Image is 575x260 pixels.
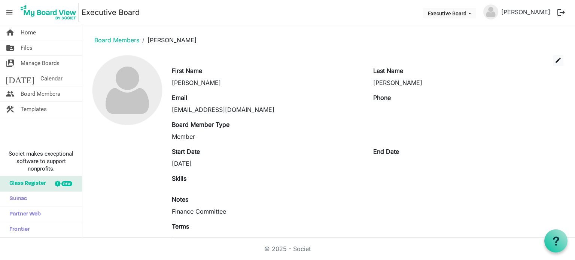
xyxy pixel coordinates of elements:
[172,66,202,75] label: First Name
[373,78,563,87] div: [PERSON_NAME]
[498,4,553,19] a: [PERSON_NAME]
[172,147,200,156] label: Start Date
[373,93,391,102] label: Phone
[373,66,403,75] label: Last Name
[2,5,16,19] span: menu
[172,93,187,102] label: Email
[6,40,15,55] span: folder_shared
[6,207,41,222] span: Partner Web
[553,55,563,66] button: edit
[40,71,63,86] span: Calendar
[21,86,60,101] span: Board Members
[555,57,562,64] span: edit
[172,174,186,183] label: Skills
[6,56,15,71] span: switch_account
[172,207,563,216] div: Finance Committee
[6,102,15,117] span: construction
[82,5,140,20] a: Executive Board
[92,55,162,125] img: no-profile-picture.svg
[18,3,79,22] img: My Board View Logo
[139,36,197,45] li: [PERSON_NAME]
[172,195,188,204] label: Notes
[6,25,15,40] span: home
[3,150,79,172] span: Societ makes exceptional software to support nonprofits.
[61,181,72,186] div: new
[6,71,34,86] span: [DATE]
[172,222,189,231] label: Terms
[6,86,15,101] span: people
[21,56,60,71] span: Manage Boards
[21,40,33,55] span: Files
[18,3,82,22] a: My Board View Logo
[94,36,139,44] a: Board Members
[6,192,27,207] span: Sumac
[373,147,399,156] label: End Date
[172,132,362,141] div: Member
[172,105,362,114] div: [EMAIL_ADDRESS][DOMAIN_NAME]
[483,4,498,19] img: no-profile-picture.svg
[423,8,476,18] button: Executive Board dropdownbutton
[21,25,36,40] span: Home
[6,222,30,237] span: Frontier
[172,159,362,168] div: [DATE]
[6,176,46,191] span: Glass Register
[553,4,569,20] button: logout
[264,245,311,253] a: © 2025 - Societ
[172,78,362,87] div: [PERSON_NAME]
[21,102,47,117] span: Templates
[172,120,229,129] label: Board Member Type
